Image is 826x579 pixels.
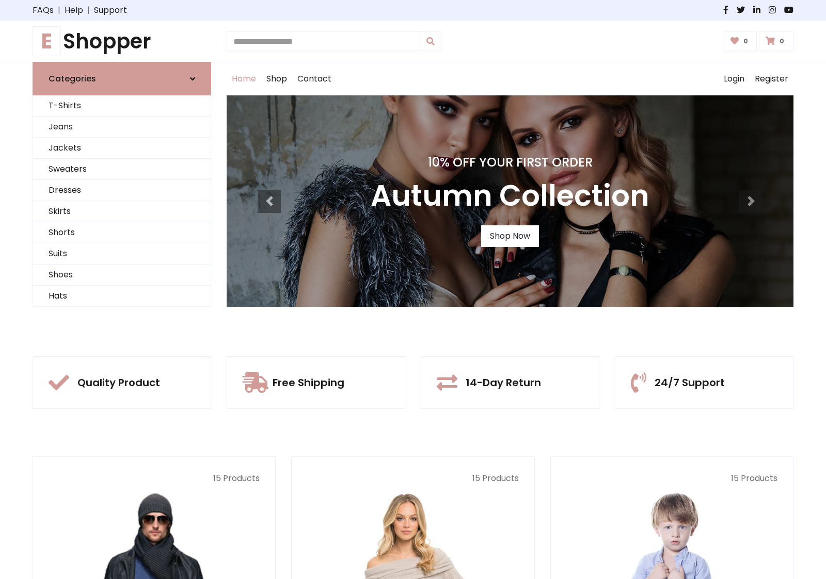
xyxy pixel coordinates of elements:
a: Sweaters [33,159,211,180]
a: Categories [33,62,211,95]
h5: 24/7 Support [655,376,725,389]
h3: Autumn Collection [371,178,649,213]
a: T-Shirts [33,95,211,117]
span: | [54,4,65,16]
p: 15 Products [49,472,260,485]
a: Jackets [33,138,211,159]
h1: Shopper [33,29,211,54]
a: Suits [33,243,211,264]
h5: Quality Product [77,376,160,389]
a: Contact [292,62,337,95]
a: Shoes [33,264,211,286]
h6: Categories [49,74,96,84]
a: FAQs [33,4,54,16]
span: 0 [741,37,751,46]
a: Login [719,62,750,95]
a: Skirts [33,201,211,222]
a: Shorts [33,222,211,243]
a: 0 [759,31,793,51]
a: Help [65,4,83,16]
a: Home [227,62,261,95]
p: 15 Products [566,472,777,485]
a: Support [94,4,127,16]
p: 15 Products [307,472,518,485]
a: Dresses [33,180,211,201]
a: Register [750,62,793,95]
a: Shop [261,62,292,95]
a: 0 [724,31,757,51]
span: | [83,4,94,16]
a: Hats [33,286,211,307]
a: EShopper [33,29,211,54]
h5: Free Shipping [273,376,344,389]
h5: 14-Day Return [466,376,541,389]
span: E [33,26,61,56]
a: Jeans [33,117,211,138]
span: 0 [777,37,787,46]
a: Shop Now [481,225,539,247]
h4: 10% Off Your First Order [371,155,649,170]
